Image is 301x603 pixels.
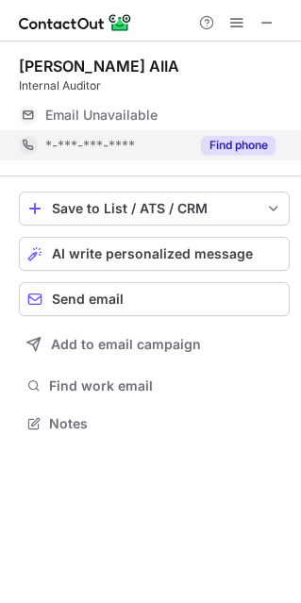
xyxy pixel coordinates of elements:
[19,410,290,437] button: Notes
[52,201,257,216] div: Save to List / ATS / CRM
[19,192,290,226] button: save-profile-one-click
[52,292,124,307] span: Send email
[49,377,282,394] span: Find work email
[19,57,179,75] div: [PERSON_NAME] AIIA
[19,327,290,361] button: Add to email campaign
[49,415,282,432] span: Notes
[19,11,132,34] img: ContactOut v5.3.10
[19,373,290,399] button: Find work email
[201,136,276,155] button: Reveal Button
[19,237,290,271] button: AI write personalized message
[19,282,290,316] button: Send email
[51,337,201,352] span: Add to email campaign
[45,107,158,124] span: Email Unavailable
[52,246,253,261] span: AI write personalized message
[19,77,290,94] div: Internal Auditor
